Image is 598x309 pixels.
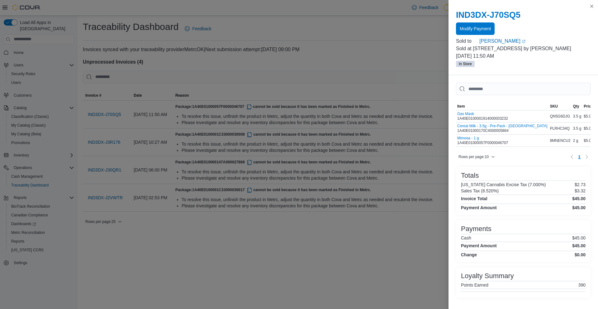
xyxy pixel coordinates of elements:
[568,153,576,161] button: Previous page
[572,235,586,240] p: $45.00
[588,2,596,10] button: Close this dialog
[456,45,591,52] p: Sold at [STREET_ADDRESS] by [PERSON_NAME]
[456,61,475,67] span: In Store
[461,235,471,240] h6: Cash
[456,83,591,95] input: This is a search bar. As you type, the results lower in the page will automatically filter.
[458,154,489,159] span: Rows per page : 10
[522,40,525,43] svg: External link
[461,243,497,248] h4: Payment Amount
[584,104,593,109] span: Price
[461,252,477,257] h4: Change
[456,103,549,110] button: Item
[550,114,570,119] span: QN5G6DJG
[459,61,472,67] span: In Store
[550,104,558,109] span: SKU
[461,172,479,179] h3: Totals
[461,188,499,193] h6: Sales Tax (8.520%)
[572,103,583,110] button: Qty
[461,196,487,201] h4: Invoice Total
[576,152,583,162] ul: Pagination for table: MemoryTable from EuiInMemoryTable
[575,182,586,187] p: $2.73
[457,124,548,128] button: Cereal Milk - 3.5g - Pre-Pack - [GEOGRAPHIC_DATA]
[573,104,579,109] span: Qty
[578,154,581,160] span: 1
[457,104,465,109] span: Item
[457,124,548,133] div: 1A40E01000170C4000005864
[572,125,583,132] div: 3.5 g
[572,205,586,210] h4: $45.00
[572,196,586,201] h4: $45.00
[461,225,491,233] h3: Payments
[456,10,591,20] h2: IND3DX-J70SQ5
[461,182,546,187] h6: [US_STATE] Cannabis Excise Tax (7.000%)
[456,52,591,60] p: [DATE] 11:50 AM
[582,137,597,144] div: $5.00/g
[550,138,571,143] span: 8MNENCU2
[461,272,514,280] h3: Loyalty Summary
[457,112,508,116] button: Gas Mask
[572,113,583,120] div: 3.5 g
[456,37,478,45] div: Sold to
[582,113,597,120] div: $5.00/g
[461,205,497,210] h4: Payment Amount
[572,137,583,144] div: 2 g
[457,112,508,121] div: 1A40E0100001914000003232
[457,136,508,145] div: 1A40E01000057F0000046707
[582,103,597,110] button: Price
[479,37,591,45] a: [PERSON_NAME]External link
[582,125,597,132] div: $5.00/g
[550,126,570,131] span: PLRHC34Q
[457,136,508,140] button: Mimosa - 1 g
[575,188,586,193] p: $3.32
[572,243,586,248] h4: $45.00
[575,252,586,257] h4: $0.00
[578,282,586,287] p: 390
[456,153,497,161] button: Rows per page:10
[549,103,572,110] button: SKU
[461,282,488,287] h6: Points Earned
[460,26,491,32] span: Modify Payment
[576,152,583,162] button: Page 1 of 1
[583,153,591,161] button: Next page
[456,22,495,35] button: Modify Payment
[568,152,591,162] nav: Pagination for table: MemoryTable from EuiInMemoryTable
